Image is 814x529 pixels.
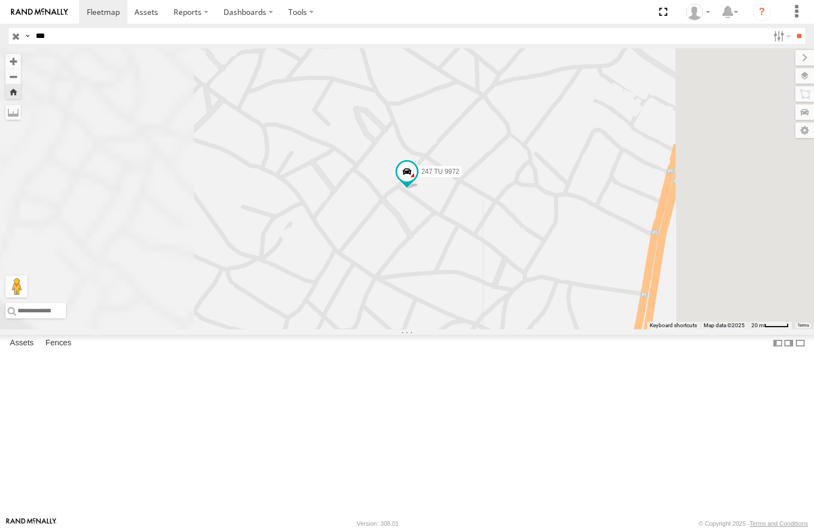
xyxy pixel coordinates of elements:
[795,335,806,351] label: Hide Summary Table
[4,335,39,351] label: Assets
[772,335,783,351] label: Dock Summary Table to the Left
[5,84,21,99] button: Zoom Home
[11,8,68,16] img: rand-logo.svg
[753,3,771,21] i: ?
[5,275,27,297] button: Drag Pegman onto the map to open Street View
[751,322,764,328] span: 20 m
[748,322,792,329] button: Map Scale: 20 m per 41 pixels
[650,322,697,329] button: Keyboard shortcuts
[783,335,794,351] label: Dock Summary Table to the Right
[704,322,745,328] span: Map data ©2025
[750,520,808,527] a: Terms and Conditions
[5,54,21,69] button: Zoom in
[5,104,21,120] label: Measure
[798,323,809,328] a: Terms (opens in new tab)
[769,28,793,44] label: Search Filter Options
[23,28,32,44] label: Search Query
[6,518,57,529] a: Visit our Website
[5,69,21,84] button: Zoom out
[682,4,714,20] div: Nejah Benkhalifa
[357,520,399,527] div: Version: 308.01
[699,520,808,527] div: © Copyright 2025 -
[40,335,77,351] label: Fences
[421,167,459,175] span: 247 TU 9972
[795,123,814,138] label: Map Settings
